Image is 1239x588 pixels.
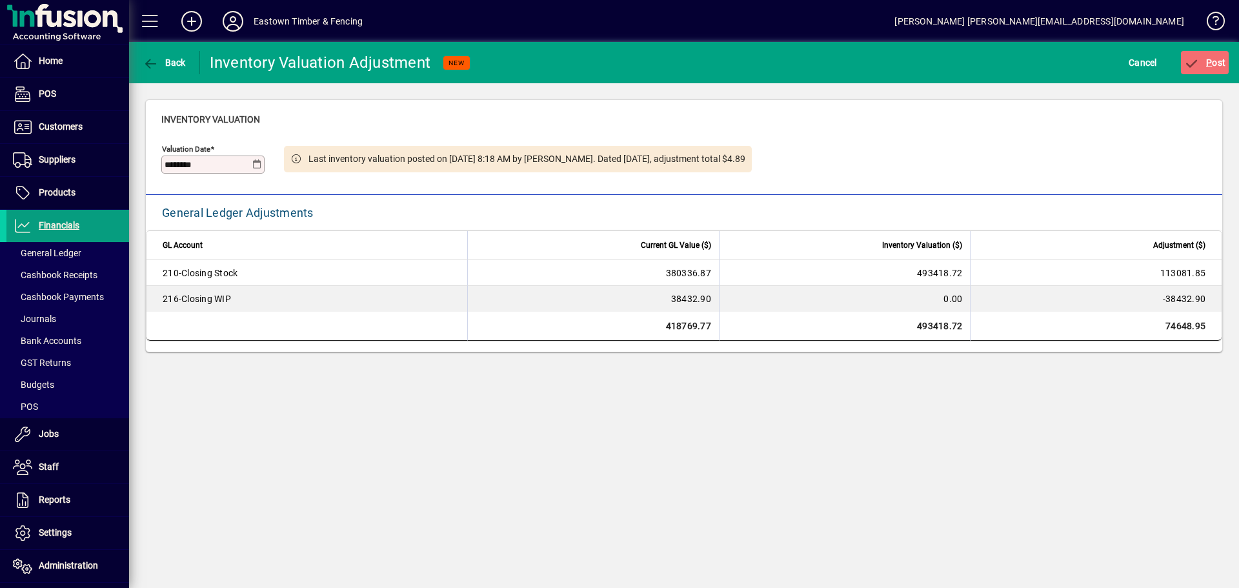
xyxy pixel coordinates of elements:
a: Budgets [6,374,129,396]
a: POS [6,396,129,418]
button: Add [171,10,212,33]
span: P [1206,57,1212,68]
div: Inventory Valuation Adjustment [210,52,431,73]
a: Home [6,45,129,77]
span: Inventory Valuation [161,114,260,125]
span: Customers [39,121,83,132]
span: Reports [39,494,70,505]
a: Cashbook Payments [6,286,129,308]
div: General Ledger Adjustments [162,203,314,223]
span: Inventory Valuation ($) [882,238,962,252]
span: Settings [39,527,72,538]
td: 493418.72 [719,260,971,286]
td: -38432.90 [970,286,1222,312]
button: Back [139,51,189,74]
a: Products [6,177,129,209]
span: Adjustment ($) [1153,238,1205,252]
span: Last inventory valuation posted on [DATE] 8:18 AM by [PERSON_NAME]. Dated [DATE], adjustment tota... [308,152,745,166]
span: Staff [39,461,59,472]
span: Back [143,57,186,68]
span: Suppliers [39,154,76,165]
button: Profile [212,10,254,33]
span: Closing Stock [163,267,237,279]
div: Eastown Timber & Fencing [254,11,363,32]
span: POS [39,88,56,99]
a: Knowledge Base [1197,3,1223,45]
a: Reports [6,484,129,516]
span: Cancel [1129,52,1157,73]
a: Suppliers [6,144,129,176]
span: NEW [448,59,465,67]
span: Home [39,56,63,66]
span: POS [13,401,38,412]
td: 113081.85 [970,260,1222,286]
span: Jobs [39,429,59,439]
a: GST Returns [6,352,129,374]
td: 493418.72 [719,312,971,341]
span: GL Account [163,238,203,252]
button: Post [1181,51,1229,74]
td: 38432.90 [467,286,719,312]
a: Journals [6,308,129,330]
span: Budgets [13,380,54,390]
a: Settings [6,517,129,549]
span: Administration [39,560,98,571]
mat-label: Valuation Date [162,145,210,154]
app-page-header-button: Back [129,51,200,74]
td: 418769.77 [467,312,719,341]
a: Staff [6,451,129,483]
span: Cashbook Payments [13,292,104,302]
a: Customers [6,111,129,143]
a: POS [6,78,129,110]
span: Cashbook Receipts [13,270,97,280]
td: 0.00 [719,286,971,312]
a: Administration [6,550,129,582]
span: Closing WIP [163,292,231,305]
span: GST Returns [13,358,71,368]
td: 74648.95 [970,312,1222,341]
span: Current GL Value ($) [641,238,711,252]
span: Financials [39,220,79,230]
a: General Ledger [6,242,129,264]
span: Products [39,187,76,198]
span: General Ledger [13,248,81,258]
span: Journals [13,314,56,324]
a: Jobs [6,418,129,451]
td: 380336.87 [467,260,719,286]
div: [PERSON_NAME] [PERSON_NAME][EMAIL_ADDRESS][DOMAIN_NAME] [894,11,1184,32]
span: ost [1184,57,1226,68]
button: Cancel [1125,51,1160,74]
a: Cashbook Receipts [6,264,129,286]
span: Bank Accounts [13,336,81,346]
a: Bank Accounts [6,330,129,352]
